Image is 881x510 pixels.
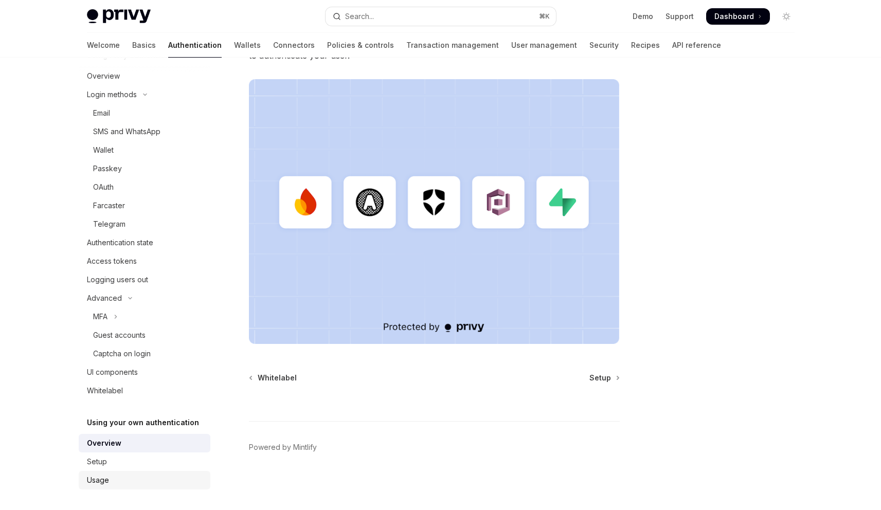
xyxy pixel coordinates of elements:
[79,381,210,400] a: Whitelabel
[87,33,120,58] a: Welcome
[249,442,317,452] a: Powered by Mintlify
[79,141,210,159] a: Wallet
[250,373,297,383] a: Whitelabel
[633,11,653,22] a: Demo
[778,8,795,25] button: Toggle dark mode
[234,33,261,58] a: Wallets
[79,196,210,215] a: Farcaster
[93,218,125,230] div: Telegram
[79,289,210,307] button: Toggle Advanced section
[589,373,611,383] span: Setup
[93,107,110,119] div: Email
[93,144,114,156] div: Wallet
[79,215,210,233] a: Telegram
[539,12,550,21] span: ⌘ K
[87,385,123,397] div: Whitelabel
[79,270,210,289] a: Logging users out
[79,67,210,85] a: Overview
[93,311,107,323] div: MFA
[345,10,374,23] div: Search...
[87,366,138,378] div: UI components
[79,452,210,471] a: Setup
[87,474,109,486] div: Usage
[273,33,315,58] a: Connectors
[79,252,210,270] a: Access tokens
[93,125,160,138] div: SMS and WhatsApp
[79,122,210,141] a: SMS and WhatsApp
[87,255,137,267] div: Access tokens
[79,233,210,252] a: Authentication state
[87,292,122,304] div: Advanced
[79,159,210,178] a: Passkey
[589,373,619,383] a: Setup
[666,11,694,22] a: Support
[79,178,210,196] a: OAuth
[87,9,151,24] img: light logo
[87,70,120,82] div: Overview
[87,437,121,449] div: Overview
[93,199,125,212] div: Farcaster
[79,434,210,452] a: Overview
[79,85,210,104] button: Toggle Login methods section
[79,363,210,381] a: UI components
[87,88,137,101] div: Login methods
[79,104,210,122] a: Email
[79,307,210,326] button: Toggle MFA section
[327,33,394,58] a: Policies & controls
[93,162,122,175] div: Passkey
[714,11,754,22] span: Dashboard
[326,7,556,26] button: Open search
[87,416,199,429] h5: Using your own authentication
[258,373,297,383] span: Whitelabel
[93,181,114,193] div: OAuth
[87,274,148,286] div: Logging users out
[168,33,222,58] a: Authentication
[249,79,620,344] img: JWT-based auth splash
[79,344,210,363] a: Captcha on login
[87,456,107,468] div: Setup
[93,329,146,341] div: Guest accounts
[706,8,770,25] a: Dashboard
[631,33,660,58] a: Recipes
[589,33,619,58] a: Security
[79,326,210,344] a: Guest accounts
[672,33,721,58] a: API reference
[79,471,210,489] a: Usage
[93,348,151,360] div: Captcha on login
[132,33,156,58] a: Basics
[511,33,577,58] a: User management
[406,33,499,58] a: Transaction management
[87,236,153,249] div: Authentication state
